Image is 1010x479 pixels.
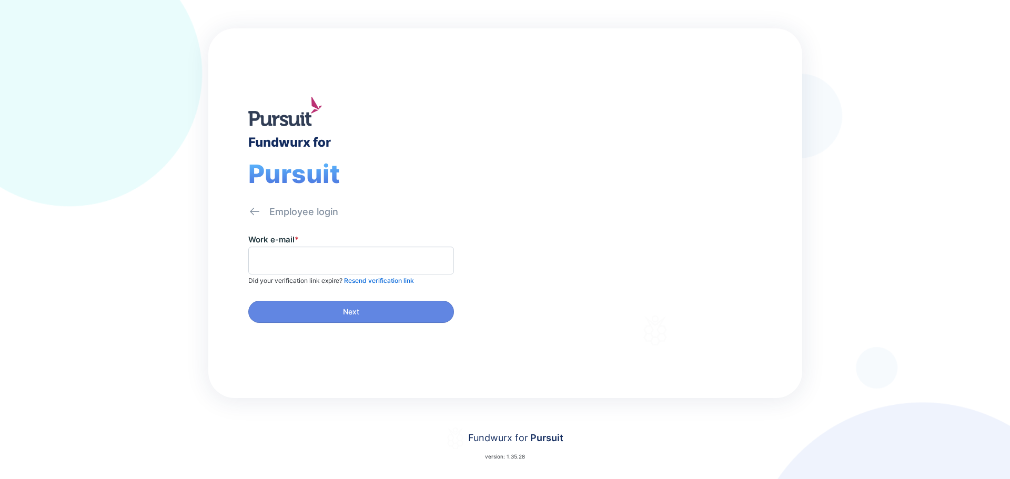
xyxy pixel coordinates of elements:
[248,135,331,150] div: Fundwurx for
[565,168,648,178] div: Welcome to
[343,307,359,317] span: Next
[269,206,338,218] div: Employee login
[565,182,686,207] div: Fundwurx
[248,158,340,189] span: Pursuit
[248,235,299,244] label: Work e-mail
[248,301,454,323] button: Next
[248,277,414,285] p: Did your verification link expire?
[344,277,414,284] span: Resend verification link
[248,97,322,126] img: logo.jpg
[528,432,563,443] span: Pursuit
[485,452,525,461] p: version: 1.35.28
[565,229,745,258] div: Thank you for choosing Fundwurx as your partner in driving positive social impact!
[468,431,563,445] div: Fundwurx for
